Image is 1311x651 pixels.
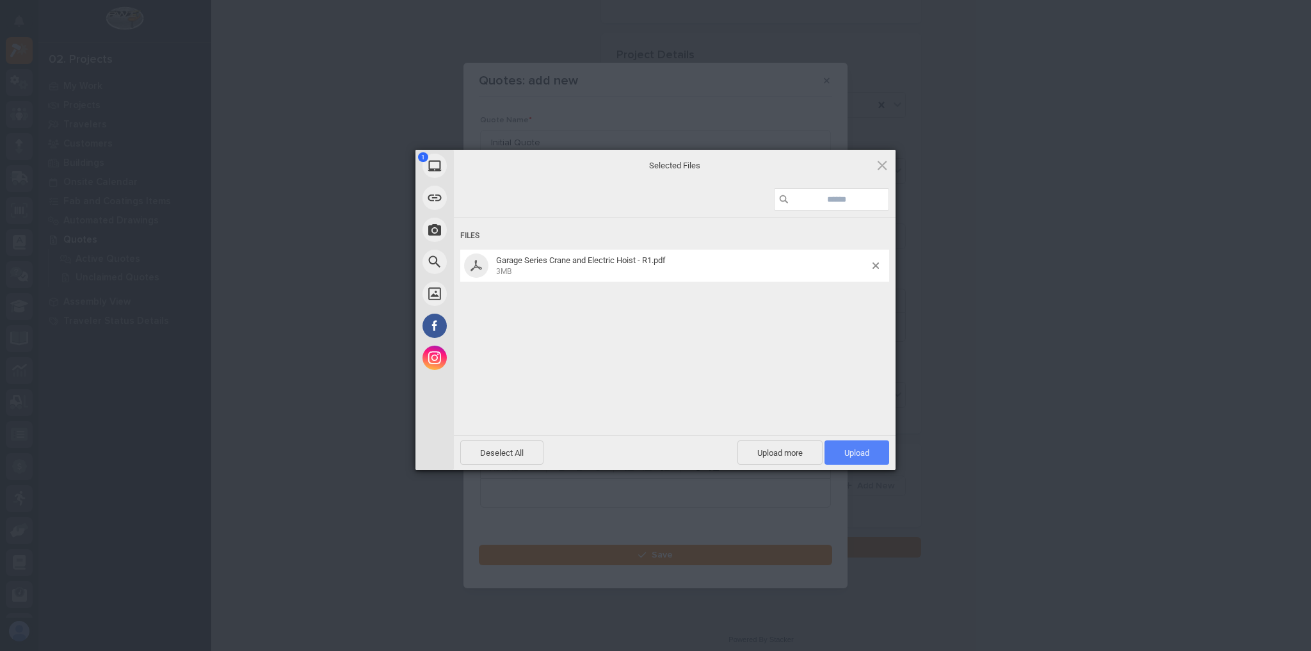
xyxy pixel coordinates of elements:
[460,224,889,248] div: Files
[415,214,569,246] div: Take Photo
[415,246,569,278] div: Web Search
[418,152,428,162] span: 1
[547,159,803,171] span: Selected Files
[496,255,666,265] span: Garage Series Crane and Electric Hoist - R1.pdf
[460,440,543,465] span: Deselect All
[492,255,873,277] span: Garage Series Crane and Electric Hoist - R1.pdf
[875,158,889,172] span: Click here or hit ESC to close picker
[415,342,569,374] div: Instagram
[415,150,569,182] div: My Device
[844,448,869,458] span: Upload
[415,278,569,310] div: Unsplash
[737,440,823,465] span: Upload more
[824,440,889,465] span: Upload
[415,310,569,342] div: Facebook
[415,182,569,214] div: Link (URL)
[496,267,511,276] span: 3MB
